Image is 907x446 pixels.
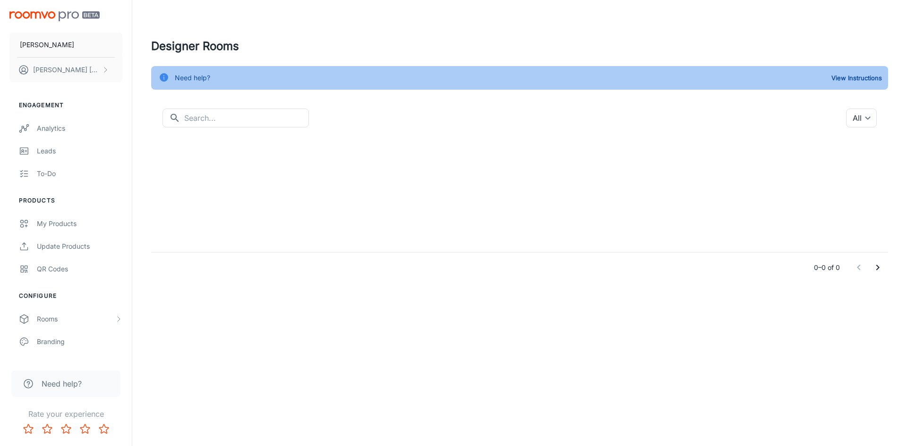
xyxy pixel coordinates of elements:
[9,33,122,57] button: [PERSON_NAME]
[37,168,122,179] div: To-do
[814,262,840,273] p: 0–0 of 0
[37,123,122,134] div: Analytics
[37,219,122,229] div: My Products
[37,314,115,324] div: Rooms
[37,146,122,156] div: Leads
[829,71,884,85] button: View Instructions
[33,65,100,75] p: [PERSON_NAME] [PERSON_NAME]
[9,11,100,21] img: Roomvo PRO Beta
[868,258,887,277] button: Go to next page
[37,264,122,274] div: QR Codes
[20,40,74,50] p: [PERSON_NAME]
[184,109,309,127] input: Search...
[151,38,888,55] h4: Designer Rooms
[846,109,877,127] div: All
[9,58,122,82] button: [PERSON_NAME] [PERSON_NAME]
[175,69,210,87] div: Need help?
[37,241,122,252] div: Update Products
